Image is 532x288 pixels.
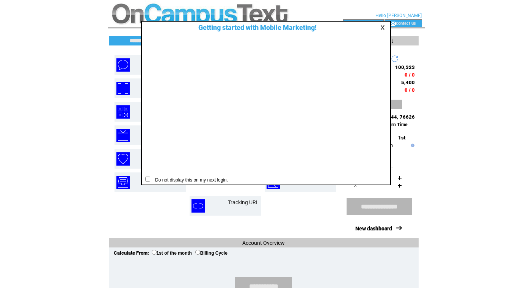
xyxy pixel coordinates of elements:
[390,20,396,27] img: contact_us_icon.gif
[116,105,130,119] img: qr-codes.png
[116,82,130,95] img: mobile-coupons.png
[195,250,228,256] label: Billing Cycle
[195,250,200,255] input: Billing Cycle
[116,152,130,166] img: birthday-wishes.png
[114,250,149,256] span: Calculate From:
[401,80,415,85] span: 5,400
[116,58,130,72] img: text-blast.png
[409,144,414,147] img: help.gif
[382,114,415,120] span: 71444, 76626
[151,177,228,183] span: Do not display this on my next login.
[116,129,130,142] img: text-to-screen.png
[116,176,130,189] img: inbox.png
[355,225,392,232] a: New dashboard
[405,87,415,93] span: 0 / 0
[396,20,416,25] a: contact us
[405,72,415,78] span: 0 / 0
[355,20,360,27] img: account_icon.gif
[242,240,285,246] span: Account Overview
[375,13,422,18] span: Hello [PERSON_NAME]
[152,250,157,255] input: 1st of the month
[380,122,408,127] span: Eastern Time
[191,23,317,31] span: Getting started with Mobile Marketing!
[152,250,192,256] label: 1st of the month
[398,135,405,141] span: 1st
[228,199,259,205] a: Tracking URL
[191,199,205,213] img: tracking-url.png
[395,64,415,70] span: 100,323
[353,183,357,188] span: 2.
